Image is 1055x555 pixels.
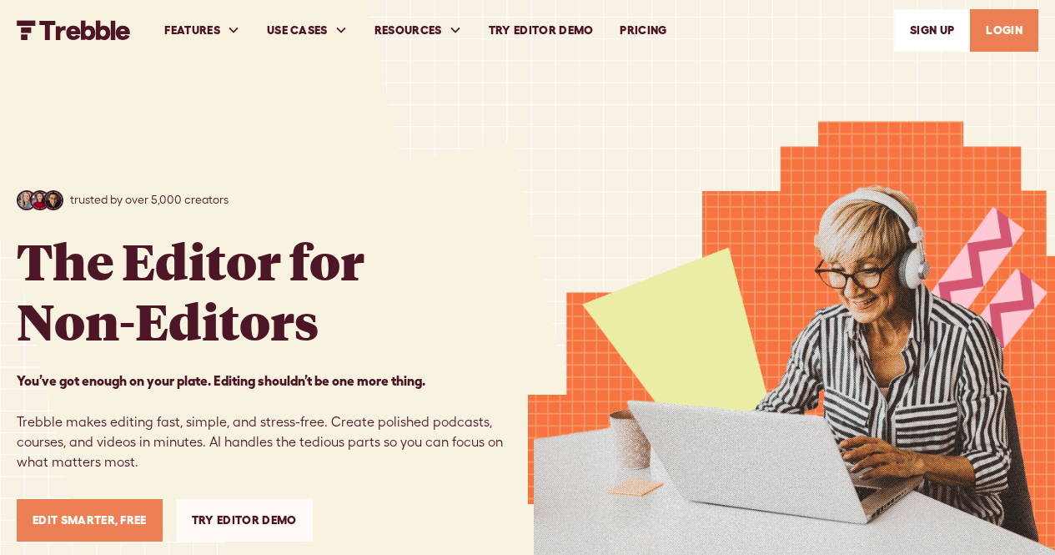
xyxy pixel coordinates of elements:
[17,20,131,40] img: Trebble FM Logo
[17,373,425,388] strong: You’ve got enough on your plate. Editing shouldn’t be one more thing. ‍
[151,2,254,59] div: FEATURES
[17,230,364,351] h1: The Editor for Non-Editors
[17,499,163,542] a: Edit Smarter, Free
[17,20,131,40] a: home
[894,9,970,52] a: SIGn UP
[374,22,442,39] div: RESOURCES
[254,2,361,59] div: USE CASES
[176,499,313,542] a: Try Editor Demo
[606,2,680,59] a: PRICING
[17,371,528,472] p: Trebble makes editing fast, simple, and stress-free. Create polished podcasts, courses, and video...
[267,22,328,39] div: USE CASES
[164,22,220,39] div: FEATURES
[475,2,607,59] a: Try Editor Demo
[361,2,475,59] div: RESOURCES
[970,9,1038,52] a: LOGIN
[70,191,229,209] p: trusted by over 5,000 creators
